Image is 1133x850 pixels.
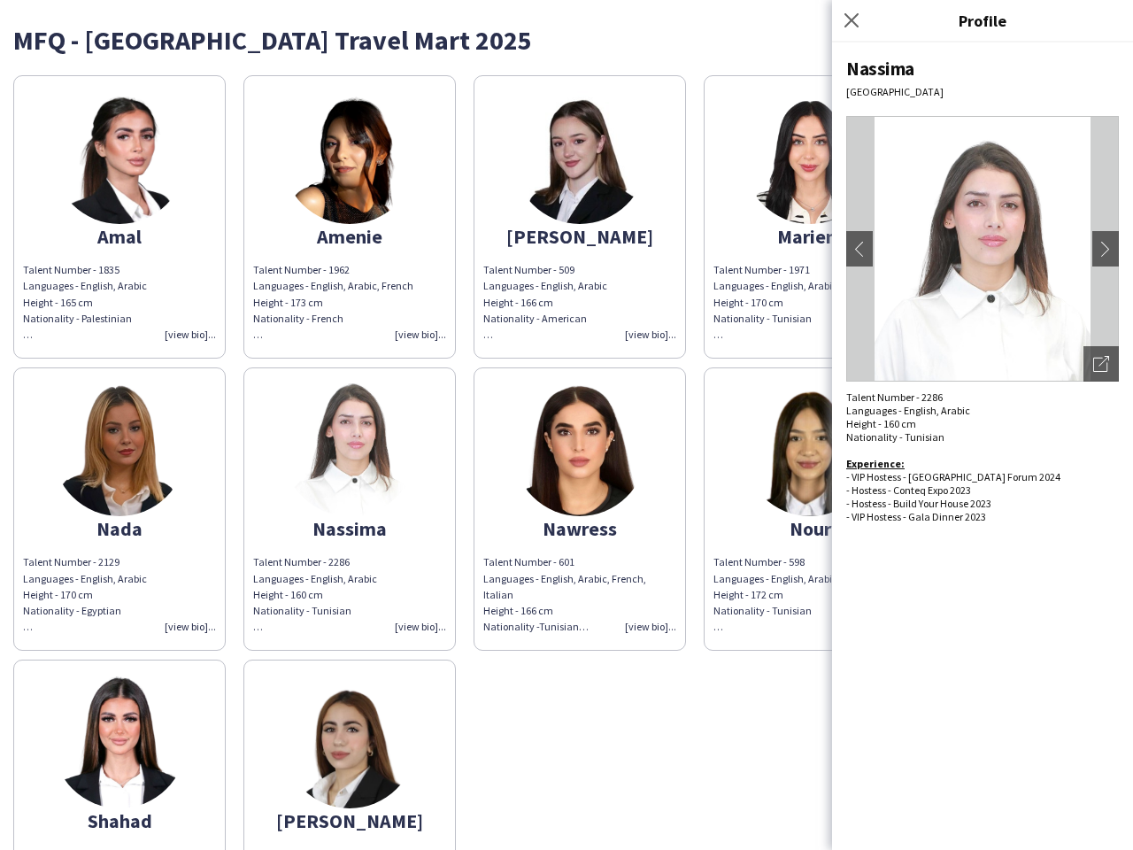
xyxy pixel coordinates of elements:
[713,555,805,568] span: Talent Number - 598
[713,521,906,537] div: Nour
[23,263,119,276] span: Talent Number - 1835
[846,116,1119,382] img: Crew avatar or photo
[846,483,1119,497] div: - Hostess - Conteq Expo 2023
[846,470,1119,483] div: - VIP Hostess - [GEOGRAPHIC_DATA] Forum 2024
[483,555,646,633] span: Talent Number - 601 Languages - English, Arabic, French, Italian Height - 166 cm Nationality -
[23,555,147,633] span: Talent Number - 2129 Languages - English, Arabic Height - 170 cm Nationality - Egyptian
[846,457,905,470] b: Experience:
[53,383,186,516] img: thumb-127a73c4-72f8-4817-ad31-6bea1b145d02.png
[23,279,147,341] span: Languages - English, Arabic Height - 165 cm Nationality - Palestinian
[513,383,646,516] img: thumb-0b0a4517-2be3-415a-a8cd-aac60e329b3a.png
[483,521,676,537] div: Nawress
[846,85,1119,98] div: [GEOGRAPHIC_DATA]
[713,228,906,244] div: Mariem
[253,813,446,829] div: [PERSON_NAME]
[483,228,676,244] div: [PERSON_NAME]
[539,620,589,633] span: Tunisian
[744,91,876,224] img: thumb-4c95e7ae-0fdf-44ac-8d60-b62309d66edf.png
[483,263,607,341] span: Talent Number - 509 Languages - English, Arabic Height - 166 cm Nationality - American
[53,676,186,808] img: thumb-22a80c24-cb5f-4040-b33a-0770626b616f.png
[53,91,186,224] img: thumb-81ff8e59-e6e2-4059-b349-0c4ea833cf59.png
[713,587,906,636] div: Height - 172 cm Nationality - Tunisian
[832,9,1133,32] h3: Profile
[713,571,906,636] div: Languages - English, Arabic
[253,296,323,309] span: Height - 173 cm
[253,521,446,537] div: Nassima
[744,383,876,516] img: thumb-33402f92-3f0a-48ee-9b6d-2e0525ee7c28.png
[1083,346,1119,382] div: Open photos pop-in
[253,228,446,244] div: Amenie
[253,263,350,276] span: Talent Number - 1962
[283,676,416,808] img: thumb-2e0034d6-7930-4ae6-860d-e19d2d874555.png
[253,312,343,325] span: Nationality - French
[13,27,1120,53] div: MFQ - [GEOGRAPHIC_DATA] Travel Mart 2025
[846,390,970,444] span: Talent Number - 2286 Languages - English, Arabic Height - 160 cm Nationality - Tunisian
[846,57,1119,81] div: Nassima
[513,91,646,224] img: thumb-6635f156c0799.jpeg
[283,383,416,516] img: thumb-7d03bddd-c3aa-4bde-8cdb-39b64b840995.png
[23,228,216,244] div: Amal
[253,555,377,633] span: Talent Number - 2286 Languages - English, Arabic Height - 160 cm Nationality - Tunisian
[253,279,413,292] span: Languages - English, Arabic, French
[846,510,1119,523] div: - VIP Hostess - Gala Dinner 2023
[283,91,416,224] img: thumb-4ca95fa5-4d3e-4c2c-b4ce-8e0bcb13b1c7.png
[23,521,216,537] div: Nada
[23,813,216,829] div: Shahad
[713,263,837,341] span: Talent Number - 1971 Languages - English, Arabic Height - 170 cm Nationality - Tunisian
[846,497,1119,510] div: - Hostess - Build Your House 2023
